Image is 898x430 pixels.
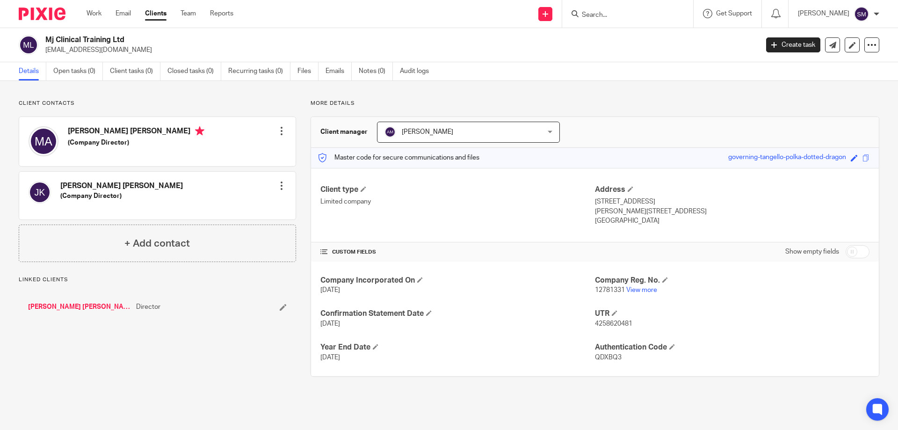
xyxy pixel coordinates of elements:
span: [DATE] [320,354,340,361]
p: More details [311,100,879,107]
h4: CUSTOM FIELDS [320,248,595,256]
h4: Confirmation Statement Date [320,309,595,319]
img: svg%3E [29,126,58,156]
h2: Mj Clinical Training Ltd [45,35,611,45]
h5: (Company Director) [68,138,204,147]
h3: Client manager [320,127,368,137]
a: View more [626,287,657,293]
a: Audit logs [400,62,436,80]
h4: Year End Date [320,343,595,352]
h4: UTR [595,309,869,319]
h4: [PERSON_NAME] [PERSON_NAME] [60,181,183,191]
label: Show empty fields [785,247,839,256]
p: [EMAIL_ADDRESS][DOMAIN_NAME] [45,45,752,55]
h4: + Add contact [124,236,190,251]
a: Emails [326,62,352,80]
span: [PERSON_NAME] [402,129,453,135]
img: svg%3E [384,126,396,138]
img: Pixie [19,7,65,20]
p: [PERSON_NAME][STREET_ADDRESS] [595,207,869,216]
a: Closed tasks (0) [167,62,221,80]
p: Limited company [320,197,595,206]
h4: Company Incorporated On [320,276,595,285]
h4: Client type [320,185,595,195]
a: Client tasks (0) [110,62,160,80]
p: Master code for secure communications and files [318,153,479,162]
p: Client contacts [19,100,296,107]
a: [PERSON_NAME] [PERSON_NAME] [28,302,131,312]
a: Work [87,9,101,18]
p: Linked clients [19,276,296,284]
h5: (Company Director) [60,191,183,201]
a: Team [181,9,196,18]
p: [GEOGRAPHIC_DATA] [595,216,869,226]
h4: Address [595,185,869,195]
h4: Company Reg. No. [595,276,869,285]
a: Details [19,62,46,80]
img: svg%3E [19,35,38,55]
img: svg%3E [29,181,51,204]
span: Get Support [716,10,752,17]
a: Files [297,62,319,80]
h4: Authentication Code [595,343,869,352]
a: Create task [766,37,820,52]
a: Email [116,9,131,18]
a: Clients [145,9,167,18]
i: Primary [195,126,204,136]
span: Director [136,302,160,312]
span: [DATE] [320,287,340,293]
a: Notes (0) [359,62,393,80]
div: governing-tangello-polka-dotted-dragon [728,153,846,163]
span: QDXBQ3 [595,354,622,361]
span: 12781331 [595,287,625,293]
span: 4258620481 [595,321,632,327]
a: Reports [210,9,233,18]
span: [DATE] [320,321,340,327]
p: [STREET_ADDRESS] [595,197,869,206]
p: [PERSON_NAME] [798,9,849,18]
h4: [PERSON_NAME] [PERSON_NAME] [68,126,204,138]
a: Open tasks (0) [53,62,103,80]
input: Search [581,11,665,20]
a: Recurring tasks (0) [228,62,290,80]
img: svg%3E [854,7,869,22]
